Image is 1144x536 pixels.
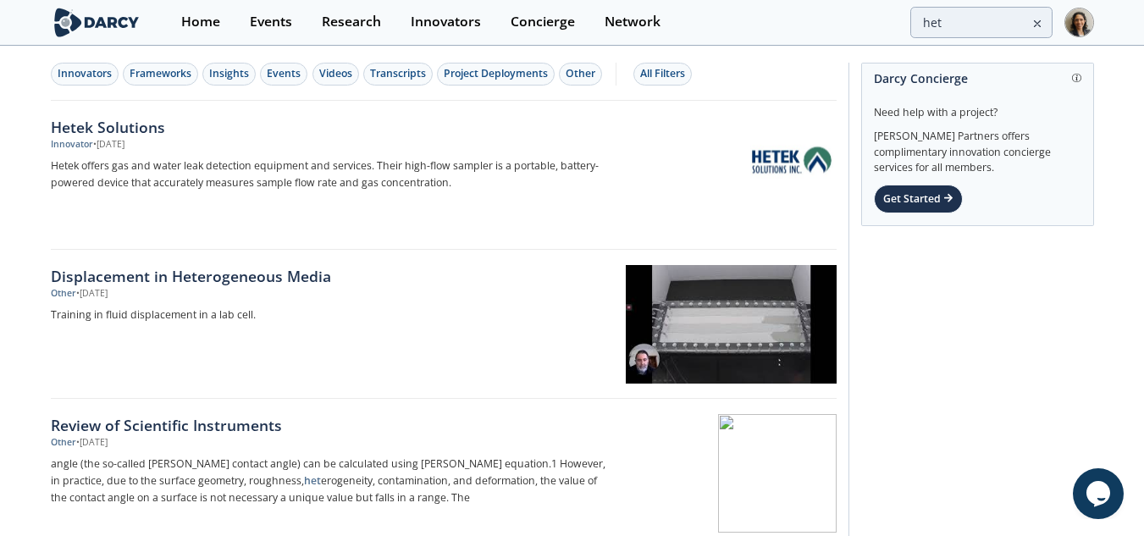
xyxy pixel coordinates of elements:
div: Network [605,15,660,29]
div: • [DATE] [76,287,108,301]
div: All Filters [640,66,685,81]
div: Insights [209,66,249,81]
div: Innovator [51,138,93,152]
div: Frameworks [130,66,191,81]
div: Need help with a project? [874,93,1081,120]
div: Review of Scientific Instruments [51,414,611,436]
button: Innovators [51,63,119,86]
button: Other [559,63,602,86]
div: Innovators [411,15,481,29]
div: Other [566,66,595,81]
div: [PERSON_NAME] Partners offers complimentary innovation concierge services for all members. [874,120,1081,176]
button: Project Deployments [437,63,555,86]
div: Transcripts [370,66,426,81]
div: • [DATE] [76,436,108,450]
div: Research [322,15,381,29]
iframe: chat widget [1073,468,1127,519]
img: Profile [1064,8,1094,37]
button: Events [260,63,307,86]
img: Hetek Solutions [750,119,833,202]
button: Transcripts [363,63,433,86]
div: Get Started [874,185,963,213]
div: Other [51,287,76,301]
div: Home [181,15,220,29]
img: information.svg [1072,74,1081,83]
p: Training in fluid displacement in a lab cell. [51,307,611,323]
p: angle (the so-called [PERSON_NAME] contact angle) can be calculated using [PERSON_NAME] equation.... [51,456,611,506]
div: Videos [319,66,352,81]
div: Innovators [58,66,112,81]
div: Events [267,66,301,81]
div: Darcy Concierge [874,64,1081,93]
div: Hetek Solutions [51,116,611,138]
p: Hetek offers gas and water leak detection equipment and services. Their high-flow sampler is a po... [51,157,611,191]
strong: het [304,473,321,488]
a: Hetek Solutions Innovator •[DATE] Hetek offers gas and water leak detection equipment and service... [51,101,837,250]
button: All Filters [633,63,692,86]
button: Videos [312,63,359,86]
input: Advanced Search [910,7,1053,38]
button: Insights [202,63,256,86]
div: Project Deployments [444,66,548,81]
button: Frameworks [123,63,198,86]
img: logo-wide.svg [51,8,143,37]
div: Events [250,15,292,29]
div: • [DATE] [93,138,124,152]
div: Displacement in Heterogeneous Media [51,265,611,287]
div: Other [51,436,76,450]
a: Displacement in Heterogeneous Media Other •[DATE] Training in fluid displacement in a lab cell. [51,250,837,399]
div: Concierge [511,15,575,29]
